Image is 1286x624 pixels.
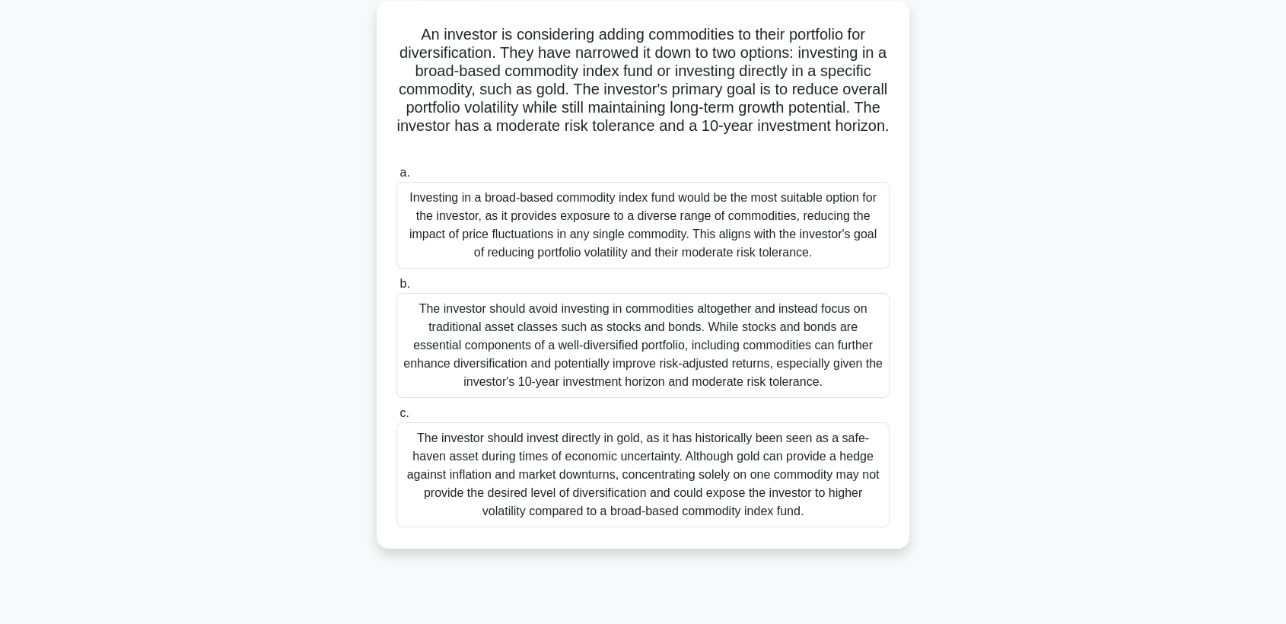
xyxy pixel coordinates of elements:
[395,25,891,154] h5: An investor is considering adding commodities to their portfolio for diversification. They have n...
[396,293,890,398] div: The investor should avoid investing in commodities altogether and instead focus on traditional as...
[396,422,890,527] div: The investor should invest directly in gold, as it has historically been seen as a safe-haven ass...
[396,182,890,269] div: Investing in a broad-based commodity index fund would be the most suitable option for the investo...
[399,166,409,179] span: a.
[399,406,409,419] span: c.
[399,277,409,290] span: b.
